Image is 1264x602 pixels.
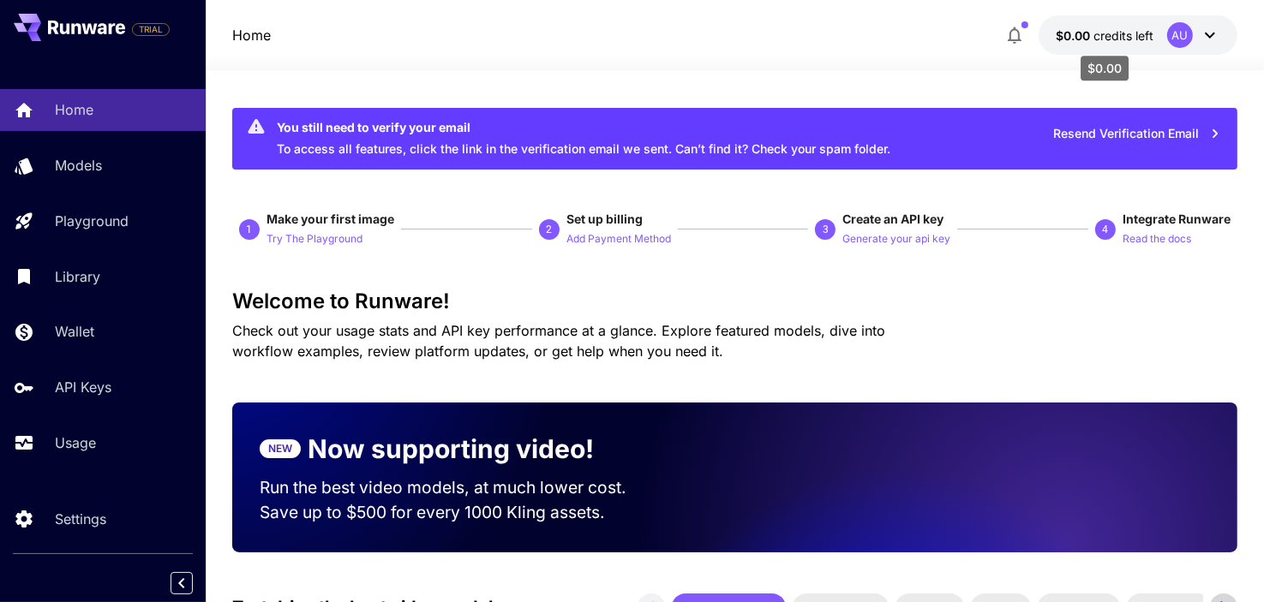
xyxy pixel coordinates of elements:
div: $0.00 [1081,56,1129,80]
span: Integrate Runware [1123,212,1231,226]
span: Set up billing [566,212,643,226]
p: 3 [823,222,829,237]
nav: breadcrumb [232,25,271,45]
button: Read the docs [1123,228,1191,248]
p: NEW [268,441,292,456]
p: API Keys [55,377,111,397]
button: Collapse sidebar [171,572,193,594]
p: Read the docs [1123,231,1191,247]
button: Add Payment Method [566,228,671,248]
div: AU [1167,22,1193,48]
button: Try The Playground [267,228,362,248]
p: 4 [1103,222,1109,237]
span: Add your payment card to enable full platform functionality. [132,19,170,39]
p: Generate your api key [842,231,950,247]
div: $0.00 [1056,27,1153,45]
div: To access all features, click the link in the verification email we sent. Can’t find it? Check yo... [277,113,890,164]
p: Save up to $500 for every 1000 Kling assets. [260,500,659,525]
p: Now supporting video! [308,430,594,468]
button: Generate your api key [842,228,950,248]
span: Make your first image [267,212,394,226]
span: $0.00 [1056,28,1093,43]
h3: Welcome to Runware! [232,289,1237,313]
p: Playground [55,211,129,231]
p: Models [55,155,102,176]
div: Collapse sidebar [183,568,206,599]
p: 2 [546,222,552,237]
p: 1 [246,222,252,237]
p: Wallet [55,321,94,342]
p: Add Payment Method [566,231,671,247]
p: Run the best video models, at much lower cost. [260,475,659,500]
p: Settings [55,509,106,529]
span: credits left [1093,28,1153,43]
span: TRIAL [133,23,169,36]
p: Try The Playground [267,231,362,247]
p: Home [55,99,93,120]
a: Home [232,25,271,45]
span: Check out your usage stats and API key performance at a glance. Explore featured models, dive int... [232,322,885,360]
button: Resend Verification Email [1044,116,1231,152]
span: Create an API key [842,212,944,226]
p: Usage [55,432,96,453]
div: You still need to verify your email [277,118,890,136]
button: $0.00AU [1039,15,1237,55]
p: Library [55,266,100,287]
